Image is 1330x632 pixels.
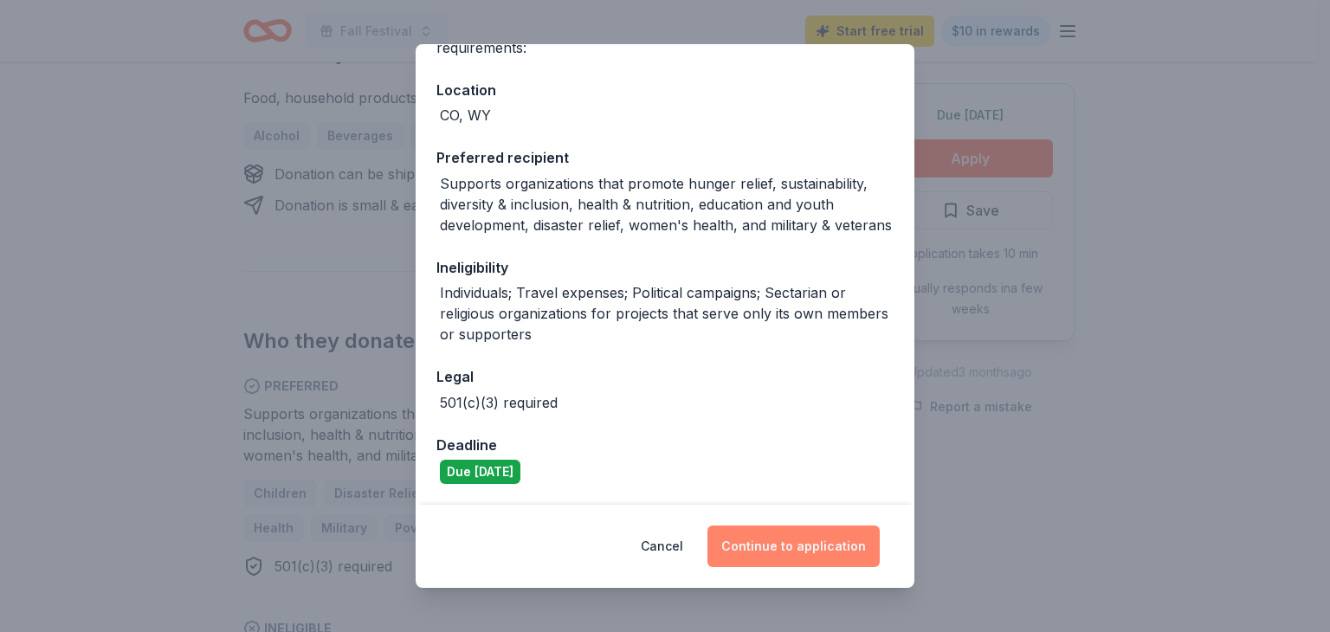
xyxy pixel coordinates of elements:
div: Location [436,79,894,101]
div: CO, WY [440,105,491,126]
button: Continue to application [707,526,880,567]
div: Supports organizations that promote hunger relief, sustainability, diversity & inclusion, health ... [440,173,894,235]
button: Cancel [641,526,683,567]
div: Deadline [436,434,894,456]
div: 501(c)(3) required [440,392,558,413]
div: Legal [436,365,894,388]
div: Due [DATE] [440,460,520,484]
div: Ineligibility [436,256,894,279]
div: Preferred recipient [436,146,894,169]
div: Individuals; Travel expenses; Political campaigns; Sectarian or religious organizations for proje... [440,282,894,345]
